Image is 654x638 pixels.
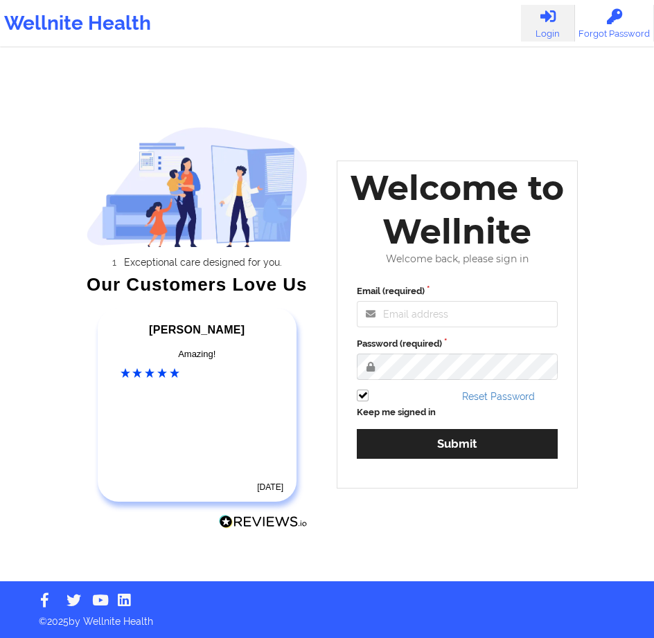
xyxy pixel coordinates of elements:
[87,127,308,247] img: wellnite-auth-hero_200.c722682e.png
[219,515,308,533] a: Reviews.io Logo
[29,605,625,628] p: © 2025 by Wellnite Health
[257,482,283,492] time: [DATE]
[357,284,558,298] label: Email (required)
[462,391,535,402] a: Reset Password
[219,515,308,529] img: Reviews.io Logo
[357,337,558,351] label: Password (required)
[347,166,567,253] div: Welcome to Wellnite
[121,347,274,361] div: Amazing!
[87,277,308,291] div: Our Customers Love Us
[521,5,575,42] a: Login
[357,429,558,459] button: Submit
[357,301,558,327] input: Email address
[575,5,654,42] a: Forgot Password
[357,405,436,419] label: Keep me signed in
[98,257,308,268] li: Exceptional care designed for you.
[149,324,245,336] span: [PERSON_NAME]
[347,253,567,265] div: Welcome back, please sign in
